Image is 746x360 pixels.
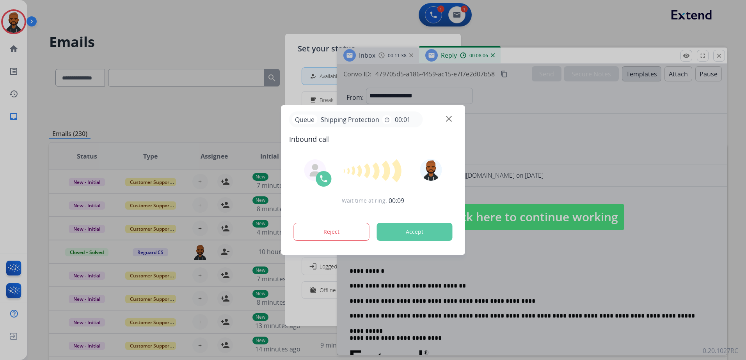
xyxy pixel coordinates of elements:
[292,115,318,124] p: Queue
[318,115,382,124] span: Shipping Protection
[289,134,457,145] span: Inbound call
[446,116,452,122] img: close-button
[389,196,404,205] span: 00:09
[420,159,442,181] img: avatar
[309,164,321,176] img: agent-avatar
[384,116,390,123] mat-icon: timer
[342,197,387,205] span: Wait time at ring:
[377,223,453,241] button: Accept
[703,346,738,355] p: 0.20.1027RC
[319,174,329,184] img: call-icon
[395,115,410,124] span: 00:01
[294,223,369,241] button: Reject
